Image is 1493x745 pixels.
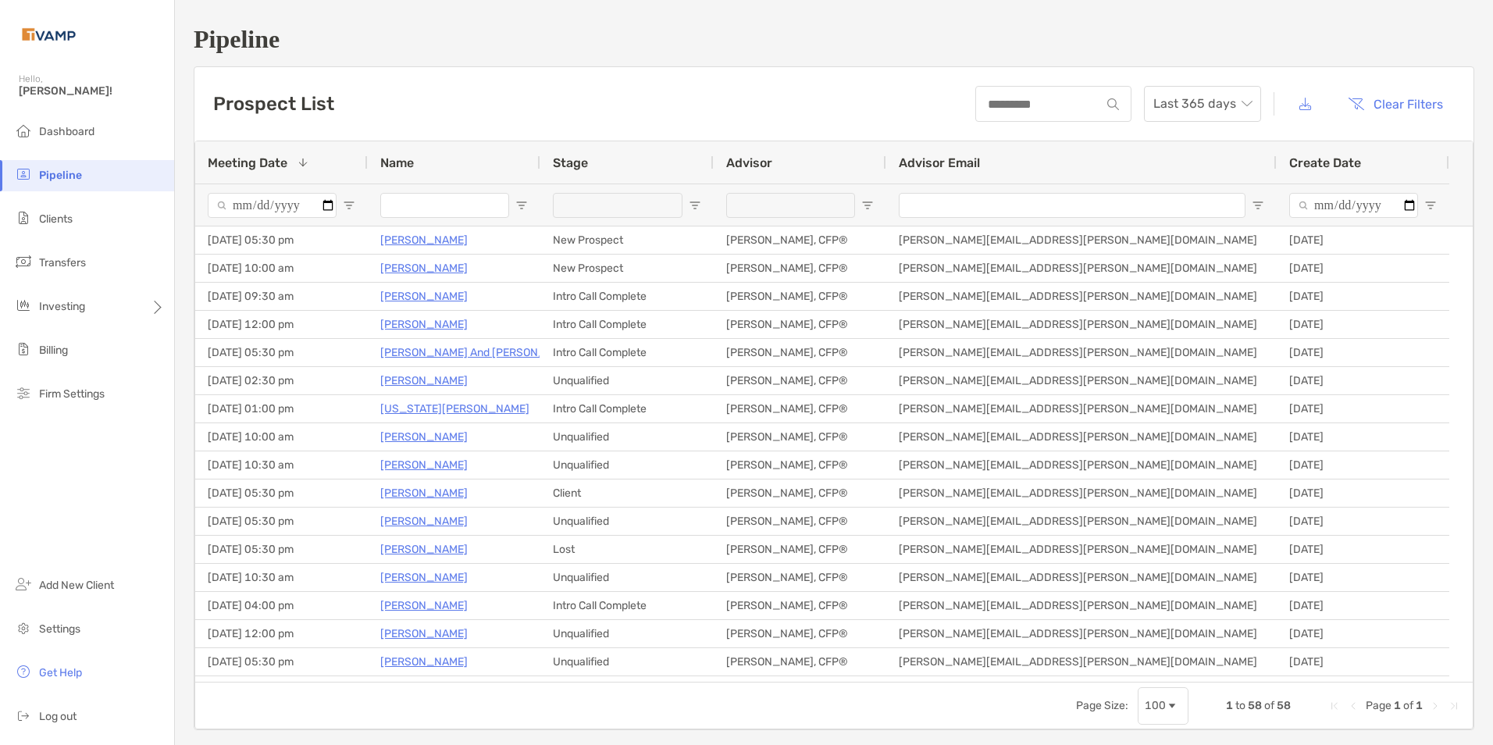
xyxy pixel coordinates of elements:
[886,339,1277,366] div: [PERSON_NAME][EMAIL_ADDRESS][PERSON_NAME][DOMAIN_NAME]
[1076,699,1128,712] div: Page Size:
[39,212,73,226] span: Clients
[380,512,468,531] a: [PERSON_NAME]
[195,648,368,675] div: [DATE] 05:30 pm
[1277,311,1449,338] div: [DATE]
[39,344,68,357] span: Billing
[1226,699,1233,712] span: 1
[213,93,334,115] h3: Prospect List
[886,283,1277,310] div: [PERSON_NAME][EMAIL_ADDRESS][PERSON_NAME][DOMAIN_NAME]
[380,155,414,170] span: Name
[380,568,468,587] a: [PERSON_NAME]
[1366,699,1391,712] span: Page
[714,367,886,394] div: [PERSON_NAME], CFP®
[540,536,714,563] div: Lost
[380,455,468,475] a: [PERSON_NAME]
[380,540,468,559] a: [PERSON_NAME]
[195,423,368,451] div: [DATE] 10:00 am
[1277,536,1449,563] div: [DATE]
[1429,700,1441,712] div: Next Page
[886,451,1277,479] div: [PERSON_NAME][EMAIL_ADDRESS][PERSON_NAME][DOMAIN_NAME]
[714,283,886,310] div: [PERSON_NAME], CFP®
[14,252,33,271] img: transfers icon
[1289,193,1418,218] input: Create Date Filter Input
[1328,700,1341,712] div: First Page
[1138,687,1188,725] div: Page Size
[39,579,114,592] span: Add New Client
[714,676,886,704] div: [PERSON_NAME], CFP®
[1153,87,1252,121] span: Last 365 days
[208,155,287,170] span: Meeting Date
[195,676,368,704] div: [DATE] 04:30 pm
[380,258,468,278] p: [PERSON_NAME]
[195,564,368,591] div: [DATE] 10:30 am
[1394,699,1401,712] span: 1
[1289,155,1361,170] span: Create Date
[886,255,1277,282] div: [PERSON_NAME][EMAIL_ADDRESS][PERSON_NAME][DOMAIN_NAME]
[886,226,1277,254] div: [PERSON_NAME][EMAIL_ADDRESS][PERSON_NAME][DOMAIN_NAME]
[1277,479,1449,507] div: [DATE]
[540,311,714,338] div: Intro Call Complete
[14,209,33,227] img: clients icon
[1145,699,1166,712] div: 100
[14,383,33,402] img: firm-settings icon
[886,395,1277,422] div: [PERSON_NAME][EMAIL_ADDRESS][PERSON_NAME][DOMAIN_NAME]
[886,676,1277,704] div: [PERSON_NAME][EMAIL_ADDRESS][PERSON_NAME][DOMAIN_NAME]
[380,399,529,419] p: [US_STATE][PERSON_NAME]
[1424,199,1437,212] button: Open Filter Menu
[380,483,468,503] a: [PERSON_NAME]
[1277,508,1449,535] div: [DATE]
[899,155,980,170] span: Advisor Email
[1277,676,1449,704] div: [DATE]
[195,339,368,366] div: [DATE] 05:30 pm
[714,451,886,479] div: [PERSON_NAME], CFP®
[540,676,714,704] div: Unqualified
[380,371,468,390] a: [PERSON_NAME]
[714,536,886,563] div: [PERSON_NAME], CFP®
[886,311,1277,338] div: [PERSON_NAME][EMAIL_ADDRESS][PERSON_NAME][DOMAIN_NAME]
[540,451,714,479] div: Unqualified
[1277,367,1449,394] div: [DATE]
[208,193,337,218] input: Meeting Date Filter Input
[1277,564,1449,591] div: [DATE]
[39,622,80,636] span: Settings
[195,311,368,338] div: [DATE] 12:00 pm
[195,479,368,507] div: [DATE] 05:30 pm
[1277,339,1449,366] div: [DATE]
[1277,699,1291,712] span: 58
[1277,648,1449,675] div: [DATE]
[886,536,1277,563] div: [PERSON_NAME][EMAIL_ADDRESS][PERSON_NAME][DOMAIN_NAME]
[861,199,874,212] button: Open Filter Menu
[380,193,509,218] input: Name Filter Input
[380,652,468,672] p: [PERSON_NAME]
[540,479,714,507] div: Client
[14,662,33,681] img: get-help icon
[39,387,105,401] span: Firm Settings
[540,564,714,591] div: Unqualified
[1403,699,1413,712] span: of
[886,648,1277,675] div: [PERSON_NAME][EMAIL_ADDRESS][PERSON_NAME][DOMAIN_NAME]
[195,620,368,647] div: [DATE] 12:00 pm
[540,395,714,422] div: Intro Call Complete
[39,256,86,269] span: Transfers
[714,508,886,535] div: [PERSON_NAME], CFP®
[380,287,468,306] a: [PERSON_NAME]
[39,300,85,313] span: Investing
[886,479,1277,507] div: [PERSON_NAME][EMAIL_ADDRESS][PERSON_NAME][DOMAIN_NAME]
[540,423,714,451] div: Unqualified
[1235,699,1245,712] span: to
[380,624,468,643] p: [PERSON_NAME]
[1277,283,1449,310] div: [DATE]
[1416,699,1423,712] span: 1
[714,423,886,451] div: [PERSON_NAME], CFP®
[714,226,886,254] div: [PERSON_NAME], CFP®
[1336,87,1455,121] button: Clear Filters
[195,255,368,282] div: [DATE] 10:00 am
[1347,700,1359,712] div: Previous Page
[714,395,886,422] div: [PERSON_NAME], CFP®
[714,592,886,619] div: [PERSON_NAME], CFP®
